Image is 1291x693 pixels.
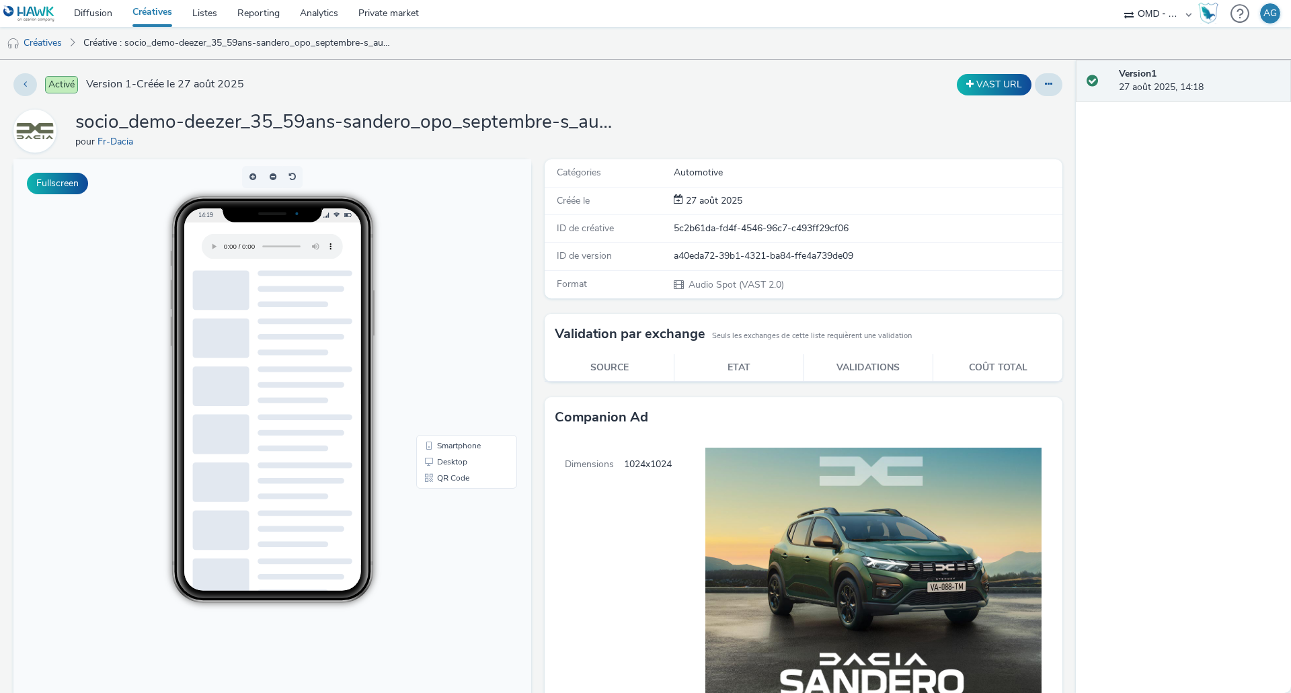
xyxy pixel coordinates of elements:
[13,124,62,137] a: Fr-Dacia
[1119,67,1280,95] div: 27 août 2025, 14:18
[674,354,804,382] th: Etat
[804,354,933,382] th: Validations
[1263,3,1277,24] div: AG
[555,407,648,427] h3: Companion Ad
[674,166,1061,179] div: Automotive
[75,135,97,148] span: pour
[683,194,742,208] div: Création 27 août 2025, 14:18
[557,194,590,207] span: Créée le
[557,278,587,290] span: Format
[7,37,20,50] img: audio
[45,76,78,93] span: Activé
[683,194,742,207] span: 27 août 2025
[3,5,55,22] img: undefined Logo
[557,166,601,179] span: Catégories
[77,27,399,59] a: Créative : socio_demo-deezer_35_59ans-sandero_opo_septembre-s_audio-pcc-nd-na-cpm-30_no_skip
[1198,3,1224,24] a: Hawk Academy
[953,74,1035,95] div: Dupliquer la créative en un VAST URL
[424,298,454,307] span: Desktop
[405,294,501,311] li: Desktop
[712,331,912,341] small: Seuls les exchanges de cette liste requièrent une validation
[86,77,244,92] span: Version 1 - Créée le 27 août 2025
[933,354,1063,382] th: Coût total
[424,282,467,290] span: Smartphone
[545,354,674,382] th: Source
[557,249,612,262] span: ID de version
[674,249,1061,263] div: a40eda72-39b1-4321-ba84-ffe4a739de09
[185,52,200,59] span: 14:19
[555,324,705,344] h3: Validation par exchange
[75,110,613,135] h1: socio_demo-deezer_35_59ans-sandero_opo_septembre-s_audio-pcc-nd-na-cpm-30_no_skip
[424,315,456,323] span: QR Code
[674,222,1061,235] div: 5c2b61da-fd4f-4546-96c7-c493ff29cf06
[687,278,784,291] span: Audio Spot (VAST 2.0)
[557,222,614,235] span: ID de créative
[405,311,501,327] li: QR Code
[1198,3,1218,24] img: Hawk Academy
[97,135,139,148] a: Fr-Dacia
[27,173,88,194] button: Fullscreen
[15,112,54,151] img: Fr-Dacia
[1119,67,1157,80] strong: Version 1
[957,74,1031,95] button: VAST URL
[405,278,501,294] li: Smartphone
